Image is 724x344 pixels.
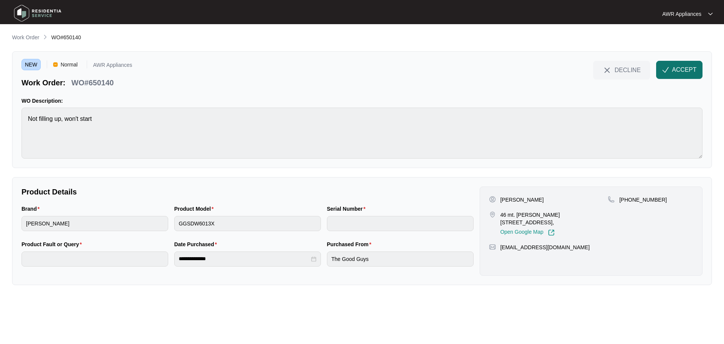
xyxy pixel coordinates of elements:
label: Brand [21,205,43,213]
input: Date Purchased [179,255,310,263]
span: DECLINE [615,66,641,74]
img: close-Icon [603,66,612,75]
p: AWR Appliances [93,62,132,70]
img: residentia service logo [11,2,64,25]
input: Product Model [174,216,321,231]
p: WO Description: [21,97,703,105]
input: Purchased From [327,251,474,267]
span: WO#650140 [51,34,81,40]
textarea: Not filling up, won't start [21,108,703,159]
label: Product Fault or Query [21,241,85,248]
img: user-pin [489,196,496,203]
input: Serial Number [327,216,474,231]
a: Open Google Map [500,229,555,236]
img: map-pin [489,211,496,218]
button: close-IconDECLINE [593,61,650,79]
button: check-IconACCEPT [656,61,703,79]
p: [PHONE_NUMBER] [619,196,667,204]
img: Vercel Logo [53,62,58,67]
span: NEW [21,59,41,70]
span: ACCEPT [672,65,696,74]
label: Date Purchased [174,241,220,248]
p: [EMAIL_ADDRESS][DOMAIN_NAME] [500,244,590,251]
p: AWR Appliances [662,10,701,18]
label: Product Model [174,205,217,213]
label: Serial Number [327,205,368,213]
a: Work Order [11,34,41,42]
img: check-Icon [662,66,669,73]
p: [PERSON_NAME] [500,196,544,204]
p: Work Order [12,34,39,41]
label: Purchased From [327,241,374,248]
p: Work Order: [21,77,65,88]
img: chevron-right [42,34,48,40]
p: Product Details [21,187,474,197]
img: Link-External [548,229,555,236]
img: map-pin [608,196,615,203]
p: WO#650140 [71,77,114,88]
img: dropdown arrow [708,12,713,16]
img: map-pin [489,244,496,250]
input: Brand [21,216,168,231]
span: Normal [58,59,81,70]
input: Product Fault or Query [21,251,168,267]
p: 46 mt. [PERSON_NAME][STREET_ADDRESS], [500,211,608,226]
